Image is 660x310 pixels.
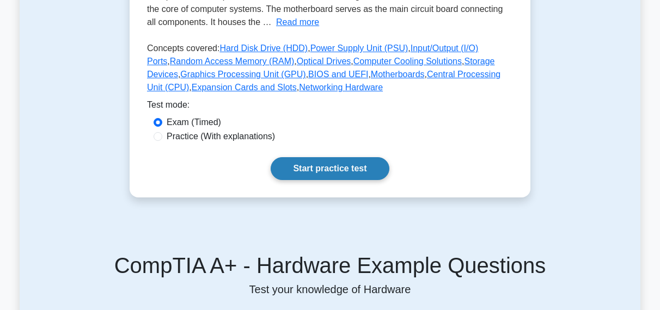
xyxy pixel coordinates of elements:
a: Start practice test [271,157,389,180]
button: Read more [276,16,319,29]
label: Exam (Timed) [167,116,221,129]
a: Expansion Cards and Slots [192,83,297,92]
a: Random Access Memory (RAM) [170,57,295,66]
div: Test mode: [147,98,513,116]
p: Concepts covered: , , , , , , , , , , , , [147,42,513,98]
a: Storage Devices [147,57,495,79]
a: Motherboards [371,70,425,79]
a: Optical Drives [297,57,351,66]
a: Computer Cooling Solutions [353,57,462,66]
a: Hard Disk Drive (HDD) [219,44,308,53]
h5: CompTIA A+ - Hardware Example Questions [33,252,627,278]
label: Practice (With explanations) [167,130,275,143]
a: BIOS and UEFI [308,70,368,79]
p: Test your knowledge of Hardware [33,283,627,296]
a: Power Supply Unit (PSU) [310,44,408,53]
a: Graphics Processing Unit (GPU) [180,70,305,79]
a: Networking Hardware [299,83,383,92]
